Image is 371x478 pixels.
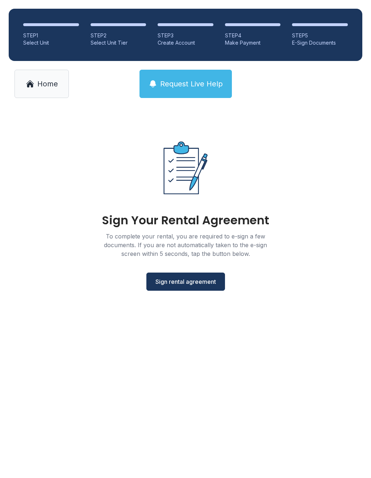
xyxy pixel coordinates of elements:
div: STEP 4 [225,32,281,39]
div: STEP 1 [23,32,79,39]
div: To complete your rental, you are required to e-sign a few documents. If you are not automatically... [95,232,276,258]
div: Create Account [158,39,213,46]
div: Select Unit [23,39,79,46]
div: Select Unit Tier [91,39,146,46]
div: STEP 3 [158,32,213,39]
span: Request Live Help [160,79,223,89]
div: STEP 2 [91,32,146,39]
div: Sign Your Rental Agreement [102,215,269,226]
img: Rental agreement document illustration [148,130,223,206]
span: Home [37,79,58,89]
div: E-Sign Documents [292,39,348,46]
span: Sign rental agreement [155,277,216,286]
div: STEP 5 [292,32,348,39]
div: Make Payment [225,39,281,46]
